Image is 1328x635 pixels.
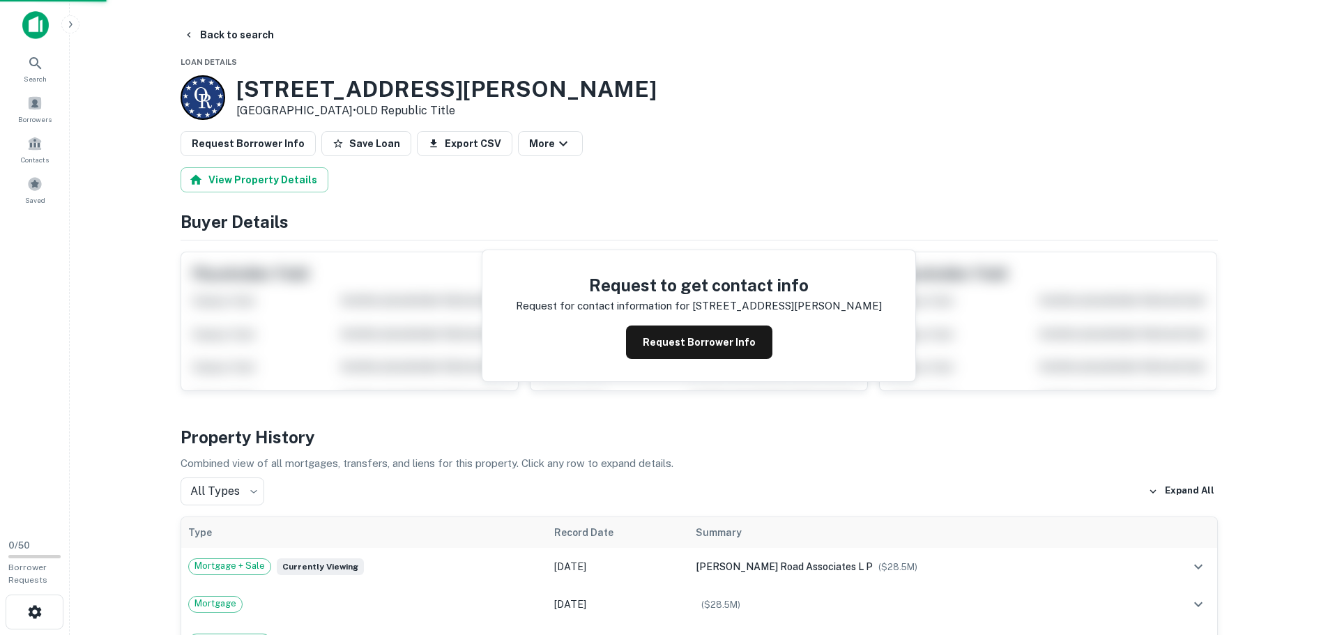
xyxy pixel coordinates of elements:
[181,455,1218,472] p: Combined view of all mortgages, transfers, and liens for this property. Click any row to expand d...
[878,562,917,572] span: ($ 28.5M )
[236,76,657,102] h3: [STREET_ADDRESS][PERSON_NAME]
[516,298,689,314] p: Request for contact information for
[4,171,66,208] a: Saved
[24,73,47,84] span: Search
[1145,481,1218,502] button: Expand All
[277,558,364,575] span: Currently viewing
[701,599,740,610] span: ($ 28.5M )
[181,477,264,505] div: All Types
[547,517,689,548] th: Record Date
[181,209,1218,234] h4: Buyer Details
[516,273,882,298] h4: Request to get contact info
[181,424,1218,450] h4: Property History
[696,561,873,572] span: [PERSON_NAME] road associates l p
[236,102,657,119] p: [GEOGRAPHIC_DATA] •
[689,517,1144,548] th: Summary
[189,559,270,573] span: Mortgage + Sale
[4,130,66,168] a: Contacts
[4,49,66,87] a: Search
[1258,523,1328,590] iframe: Chat Widget
[189,597,242,611] span: Mortgage
[547,548,689,586] td: [DATE]
[4,90,66,128] a: Borrowers
[626,326,772,359] button: Request Borrower Info
[181,517,548,548] th: Type
[25,194,45,206] span: Saved
[22,11,49,39] img: capitalize-icon.png
[181,167,328,192] button: View Property Details
[518,131,583,156] button: More
[8,540,30,551] span: 0 / 50
[1186,592,1210,616] button: expand row
[181,131,316,156] button: Request Borrower Info
[21,154,49,165] span: Contacts
[178,22,280,47] button: Back to search
[1186,555,1210,579] button: expand row
[547,586,689,623] td: [DATE]
[18,114,52,125] span: Borrowers
[321,131,411,156] button: Save Loan
[181,58,237,66] span: Loan Details
[417,131,512,156] button: Export CSV
[8,563,47,585] span: Borrower Requests
[356,104,455,117] a: OLD Republic Title
[692,298,882,314] p: [STREET_ADDRESS][PERSON_NAME]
